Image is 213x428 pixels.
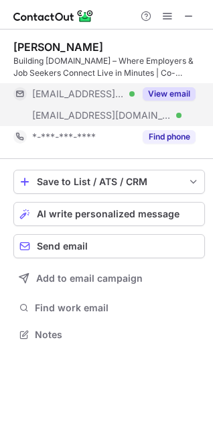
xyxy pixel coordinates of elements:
[13,202,205,226] button: AI write personalized message
[13,234,205,258] button: Send email
[36,273,143,284] span: Add to email campaign
[13,40,103,54] div: [PERSON_NAME]
[32,109,171,121] span: [EMAIL_ADDRESS][DOMAIN_NAME]
[143,87,196,101] button: Reveal Button
[143,130,196,144] button: Reveal Button
[13,8,94,24] img: ContactOut v5.3.10
[37,176,182,187] div: Save to List / ATS / CRM
[35,329,200,341] span: Notes
[13,170,205,194] button: save-profile-one-click
[13,55,205,79] div: Building [DOMAIN_NAME] – Where Employers & Job Seekers Connect Live in Minutes | Co-Founder @ [DO...
[35,302,200,314] span: Find work email
[37,241,88,252] span: Send email
[13,266,205,290] button: Add to email campaign
[13,325,205,344] button: Notes
[13,299,205,317] button: Find work email
[32,88,125,100] span: [EMAIL_ADDRESS][DOMAIN_NAME]
[37,209,180,219] span: AI write personalized message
